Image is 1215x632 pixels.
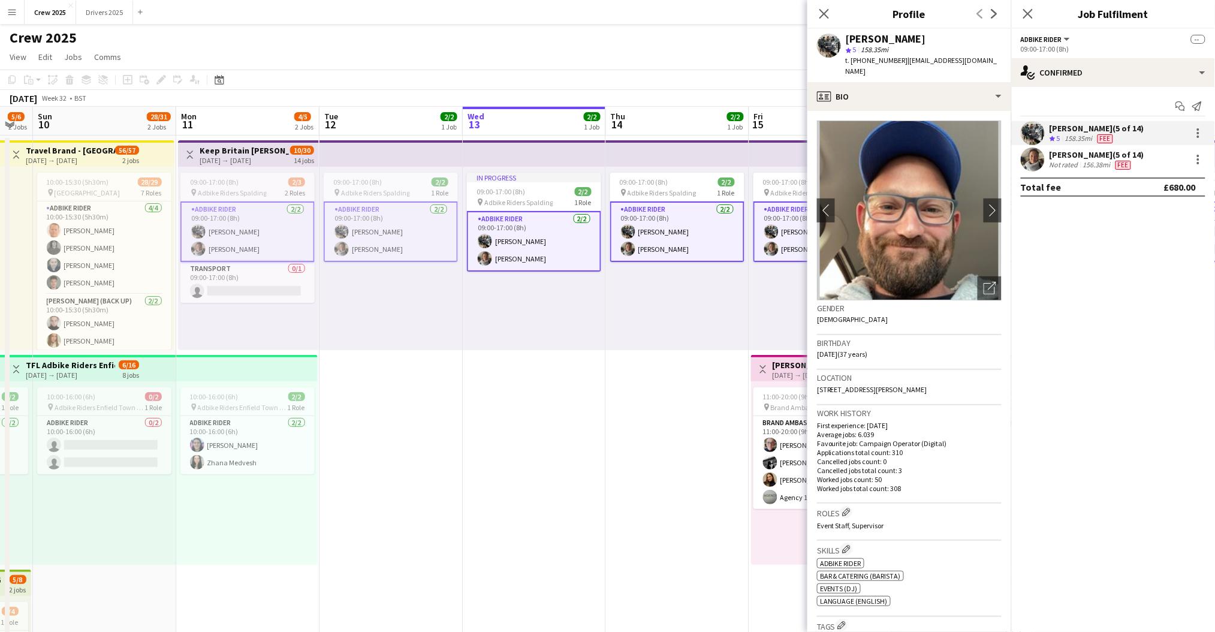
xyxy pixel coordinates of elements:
h3: [PERSON_NAME] BAs [GEOGRAPHIC_DATA] [773,360,862,371]
div: 2 jobs [10,584,26,594]
span: 1 Role [717,188,735,197]
div: 10:00-16:00 (6h)2/2 Adbike Riders Enfield Town to [GEOGRAPHIC_DATA]1 RoleAdbike Rider2/210:00-16:... [180,387,315,474]
div: 2 Jobs [295,122,313,131]
app-card-role: Transport0/109:00-17:00 (8h) [180,262,315,303]
span: Adbike Riders Spalding [628,188,697,197]
app-job-card: 10:00-15:30 (5h30m)28/29 [GEOGRAPHIC_DATA]7 RolesAdbike Rider4/410:00-15:30 (5h30m)[PERSON_NAME][... [37,173,171,350]
div: 09:00-17:00 (8h) [1021,44,1205,53]
div: 156.38mi [1081,160,1113,170]
p: Favourite job: Campaign Operator (Digital) [817,439,1002,448]
div: [PERSON_NAME] [846,34,926,44]
div: In progress [467,173,601,182]
span: Fee [1115,161,1131,170]
div: [PERSON_NAME] (5 of 14) [1050,149,1144,160]
span: Bar & Catering (Barista) [820,571,901,580]
div: Total fee [1021,181,1062,193]
span: 09:00-17:00 (8h) [620,177,668,186]
app-card-role: Brand Ambassador4/411:00-20:00 (9h)[PERSON_NAME][PERSON_NAME][PERSON_NAME]Agency 1 [753,416,888,509]
p: Worked jobs count: 50 [817,475,1002,484]
span: 2/2 [2,392,19,401]
app-job-card: 09:00-17:00 (8h)2/3 Adbike Riders Spalding2 RolesAdbike Rider2/209:00-17:00 (8h)[PERSON_NAME][PER... [180,173,315,303]
span: Week 32 [40,94,70,103]
div: BST [74,94,86,103]
span: Edit [38,52,52,62]
span: Comms [94,52,121,62]
span: 09:00-17:00 (8h) [477,187,525,196]
button: Adbike Rider [1021,35,1072,44]
div: Bio [807,82,1011,111]
span: 1 Role [144,403,162,412]
div: 14 jobs [294,155,314,165]
p: Worked jobs total count: 308 [817,484,1002,493]
span: Adbike Riders Spalding [341,188,410,197]
span: 2/2 [718,177,735,186]
span: 2/3 [288,177,305,186]
span: Mon [181,111,197,122]
span: 2/2 [288,392,305,401]
app-card-role: Adbike Rider2/210:00-16:00 (6h)[PERSON_NAME]Zhana Medvesh [180,416,315,474]
span: Tue [324,111,338,122]
h3: Travel Brand - [GEOGRAPHIC_DATA] [26,145,115,156]
span: [DATE] (37 years) [817,350,868,359]
span: Wed [468,111,484,122]
span: 10/30 [290,146,314,155]
app-card-role: Adbike Rider0/210:00-16:00 (6h) [37,416,171,474]
div: 11:00-20:00 (9h)4/4 Brand Ambassadors [GEOGRAPHIC_DATA]1 RoleBrand Ambassador4/411:00-20:00 (9h)[... [753,387,888,509]
div: 1 Job [584,122,600,131]
p: Cancelled jobs total count: 3 [817,466,1002,475]
span: Sun [38,111,52,122]
app-card-role: Adbike Rider2/209:00-17:00 (8h)[PERSON_NAME][PERSON_NAME] [467,211,601,272]
div: £680.00 [1164,181,1196,193]
div: [DATE] → [DATE] [26,371,115,380]
span: 10 [36,118,52,131]
app-card-role: Adbike Rider2/209:00-17:00 (8h)[PERSON_NAME][PERSON_NAME] [753,201,888,262]
span: 1 Role [288,403,305,412]
p: Applications total count: 310 [817,448,1002,457]
h3: Gender [817,303,1002,314]
span: 09:00-17:00 (8h) [190,177,239,186]
span: Event Staff, Supervisor [817,521,884,530]
app-card-role: Adbike Rider2/209:00-17:00 (8h)[PERSON_NAME][PERSON_NAME] [180,201,315,262]
h3: Location [817,372,1002,383]
span: 10:00-16:00 (6h) [47,392,95,401]
span: 11 [179,118,197,131]
div: 2 jobs [122,155,139,165]
span: Adbike Riders Enfield Town to [GEOGRAPHIC_DATA] [198,403,288,412]
span: 7 Roles [141,188,162,197]
span: 1 Role [431,188,448,197]
app-job-card: 10:00-16:00 (6h)0/2 Adbike Riders Enfield Town to [GEOGRAPHIC_DATA]1 RoleAdbike Rider0/210:00-16:... [37,387,171,474]
span: 1 Role [1,618,19,627]
div: Open photos pop-in [978,276,1002,300]
div: [DATE] → [DATE] [773,371,862,380]
h3: Keep Britain [PERSON_NAME] [200,145,289,156]
p: First experience: [DATE] [817,421,1002,430]
h3: TFL Adbike Riders Enfield to [GEOGRAPHIC_DATA] [26,360,115,371]
span: Jobs [64,52,82,62]
span: | [EMAIL_ADDRESS][DOMAIN_NAME] [846,56,997,76]
span: Adbike Rider [820,559,861,568]
span: 1 Role [1,403,19,412]
span: Fee [1098,134,1113,143]
span: Brand Ambassadors [GEOGRAPHIC_DATA] [771,403,861,412]
span: Events (DJ) [820,584,858,593]
span: 2/2 [432,177,448,186]
h3: Work history [817,408,1002,419]
span: 5/8 [10,575,26,584]
span: 56/57 [115,146,139,155]
span: 2/2 [441,112,457,121]
span: 15 [752,118,764,131]
h3: Tags [817,619,1002,632]
span: Adbike Riders Spalding [198,188,267,197]
button: Drivers 2025 [76,1,133,24]
div: [DATE] → [DATE] [200,156,289,165]
div: Confirmed [1011,58,1215,87]
span: 5/6 [8,112,25,121]
div: 158.35mi [1063,134,1095,144]
span: [DEMOGRAPHIC_DATA] [817,315,888,324]
div: 09:00-17:00 (8h)2/2 Adbike Riders Spalding1 RoleAdbike Rider2/209:00-17:00 (8h)[PERSON_NAME][PERS... [324,173,458,262]
span: 1 Role [574,198,592,207]
h3: Birthday [817,338,1002,348]
span: 0/2 [145,392,162,401]
span: Adbike Rider [1021,35,1062,44]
